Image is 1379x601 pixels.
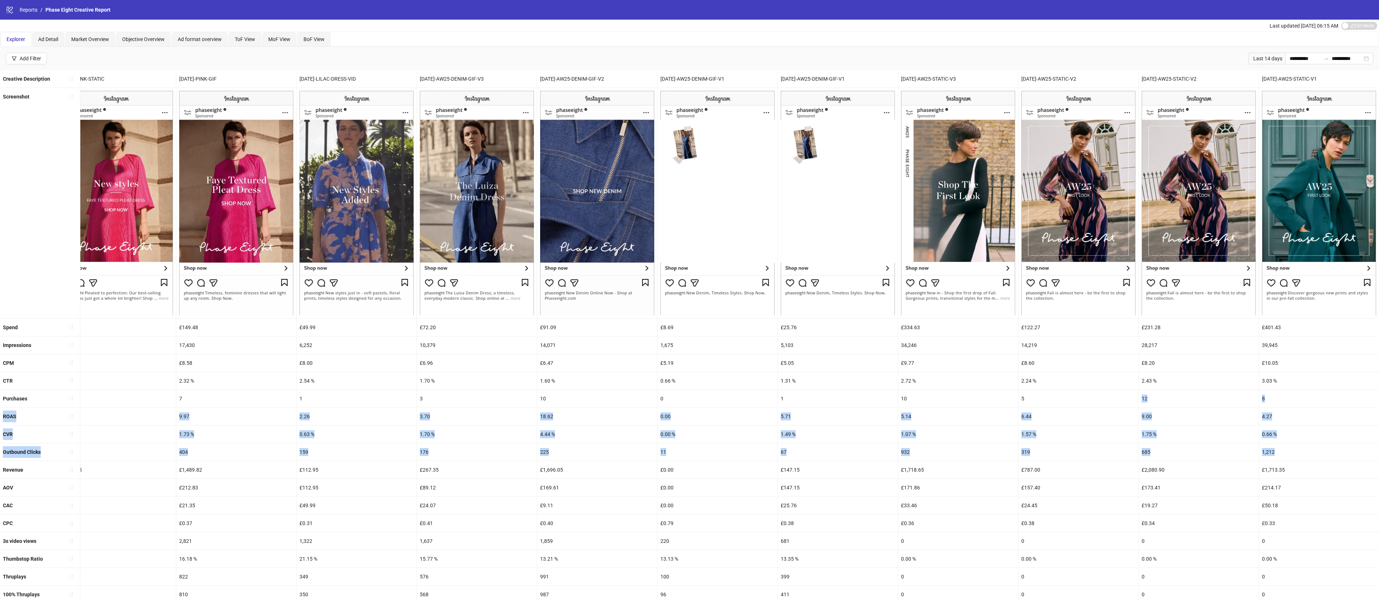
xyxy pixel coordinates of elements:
div: 9.00 [1139,408,1259,425]
div: £2,418.25 [56,461,176,479]
div: £8.60 [1018,354,1138,372]
div: 1.70 % [417,425,537,443]
div: 17,430 [176,336,296,354]
span: sort-ascending [69,360,74,365]
div: £6.83 [56,354,176,372]
div: 4.27 [1259,408,1379,425]
div: 0 [1018,568,1138,585]
div: 19 [56,390,176,407]
div: [DATE]-AW25-STATIC-V3 [898,70,1018,88]
div: 1.75 % [1139,425,1259,443]
div: £787.00 [1018,461,1138,479]
div: 1.31 % [778,372,898,390]
div: £10.05 [1259,354,1379,372]
b: CTR [3,378,13,384]
div: 932 [898,443,1018,461]
b: Purchases [3,396,27,402]
div: £6.96 [417,354,537,372]
div: 991 [537,568,657,585]
div: 0.66 % [658,372,777,390]
div: 13.84 [56,408,176,425]
div: 12 [1139,390,1259,407]
span: sort-ascending [69,94,74,99]
div: 9.97 [176,408,296,425]
div: 10 [537,390,657,407]
div: 1 [297,390,417,407]
div: 0.00 % [1259,550,1379,568]
span: Phase Eight Creative Report [45,7,110,13]
img: Screenshot 6935297371506 [660,91,775,315]
div: 6,252 [297,336,417,354]
span: sort-ascending [69,432,74,437]
b: CAC [3,503,13,508]
img: Screenshot 6935299711906 [299,91,414,315]
b: CPM [3,360,14,366]
div: £171.86 [898,479,1018,496]
div: 822 [176,568,296,585]
span: sort-ascending [69,574,74,579]
div: 1,675 [658,336,777,354]
div: 3.77 % [56,425,176,443]
div: 14,219 [1018,336,1138,354]
div: 404 [176,443,296,461]
img: Screenshot 6936644199706 [1021,91,1135,315]
div: £25.76 [778,319,898,336]
div: 21.15 % [297,550,417,568]
div: 0 [1018,532,1138,550]
span: ToF View [235,36,255,42]
span: Objective Overview [122,36,165,42]
div: 100 [658,568,777,585]
b: Creative Description [3,76,50,82]
span: sort-ascending [69,396,74,401]
div: 7 [176,390,296,407]
div: £72.20 [417,319,537,336]
img: Screenshot 6935290952706 [540,91,654,315]
span: Ad format overview [178,36,222,42]
div: 0 [1259,532,1379,550]
span: sort-ascending [69,76,74,81]
div: £0.79 [658,515,777,532]
div: £21.35 [176,497,296,514]
div: 1.97 % [56,372,176,390]
div: 0 [1139,568,1259,585]
span: filter [12,56,17,61]
div: 13.35 % [778,550,898,568]
div: £122.27 [1018,319,1138,336]
div: £0.36 [898,515,1018,532]
b: Spend [3,324,18,330]
span: sort-ascending [69,449,74,455]
b: Thruplays [3,574,26,580]
div: £267.35 [417,461,537,479]
span: MoF View [268,36,290,42]
div: £8.58 [176,354,296,372]
div: 349 [297,568,417,585]
img: Screenshot 6935290952106 [1142,91,1256,315]
span: sort-ascending [69,485,74,490]
div: 681 [778,532,898,550]
div: 0 [56,532,176,550]
img: Screenshot 6935290952906 [781,91,895,315]
div: £0.37 [176,515,296,532]
img: Screenshot 6935299712306 [179,91,293,315]
div: 2.54 % [297,372,417,390]
div: 176 [417,443,537,461]
span: sort-ascending [69,539,74,544]
div: £112.95 [297,479,417,496]
div: £9.20 [56,497,176,514]
div: £1,713.35 [1259,461,1379,479]
div: £49.99 [297,497,417,514]
div: 685 [1139,443,1259,461]
div: 1,322 [297,532,417,550]
div: 0 [898,532,1018,550]
b: Impressions [3,342,31,348]
div: £91.09 [537,319,657,336]
div: 159 [297,443,417,461]
div: £33.46 [898,497,1018,514]
div: £25.76 [778,497,898,514]
div: [DATE]-LILAC-DRESS-VID [297,70,417,88]
img: Screenshot 6936644199906 [1262,91,1376,315]
div: £212.83 [176,479,296,496]
div: 1.49 % [778,425,898,443]
div: £231.28 [1139,319,1259,336]
div: 10 [898,390,1018,407]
